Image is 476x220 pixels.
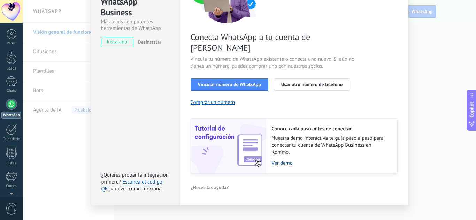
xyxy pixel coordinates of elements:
[1,161,22,166] div: Listas
[198,82,261,87] span: Vincular número de WhatsApp
[191,182,229,193] button: ¿Necesitas ayuda?
[101,37,133,47] span: instalado
[101,172,169,185] span: ¿Quieres probar la integración primero?
[272,135,390,156] span: Nuestra demo interactiva te guía paso a paso para conectar tu cuenta de WhatsApp Business en Kommo.
[135,37,161,47] button: Desinstalar
[272,125,390,132] h2: Conoce cada paso antes de conectar
[274,78,350,91] button: Usar otro número de teléfono
[191,56,356,70] span: Vincula tu número de WhatsApp existente o conecta uno nuevo. Si aún no tienes un número, puedes c...
[1,184,22,188] div: Correo
[281,82,343,87] span: Usar otro número de teléfono
[191,32,356,53] span: Conecta WhatsApp a tu cuenta de [PERSON_NAME]
[1,41,22,46] div: Panel
[1,66,22,71] div: Leads
[1,89,22,93] div: Chats
[101,179,162,192] a: Escanea el código QR
[1,112,21,119] div: WhatsApp
[468,101,475,117] span: Copilot
[191,99,235,106] button: Comprar un número
[101,18,170,32] div: Más leads con potentes herramientas de WhatsApp
[191,78,268,91] button: Vincular número de WhatsApp
[272,160,390,166] a: Ver demo
[138,39,161,45] span: Desinstalar
[109,186,163,192] span: para ver cómo funciona.
[191,185,229,190] span: ¿Necesitas ayuda?
[1,137,22,141] div: Calendario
